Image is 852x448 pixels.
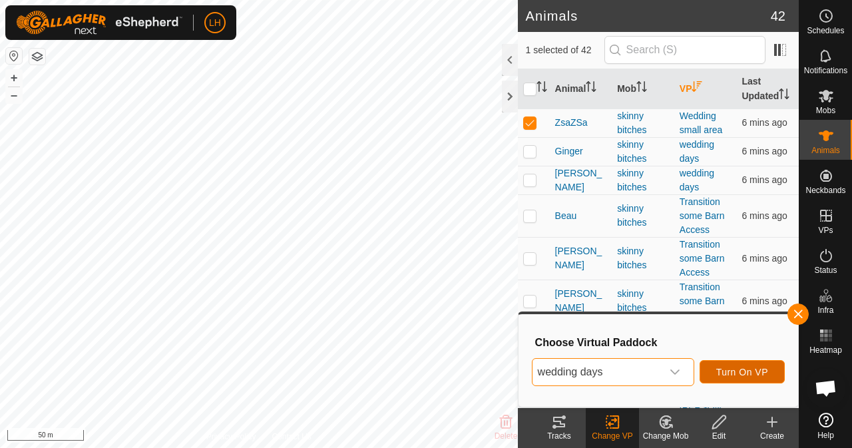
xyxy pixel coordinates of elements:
[617,166,669,194] div: skinny bitches
[736,69,799,109] th: Last Updated
[535,336,785,349] h3: Choose Virtual Paddock
[612,69,674,109] th: Mob
[617,109,669,137] div: skinny bitches
[532,430,586,442] div: Tracks
[817,431,834,439] span: Help
[818,226,833,234] span: VPs
[680,282,725,320] a: Transition some Barn Access
[662,359,688,385] div: dropdown trigger
[716,367,768,377] span: Turn On VP
[639,430,692,442] div: Change Mob
[804,67,847,75] span: Notifications
[532,359,662,385] span: wedding days
[742,146,787,156] span: 5 Sept 2025, 5:07 pm
[779,91,789,101] p-sorticon: Activate to sort
[6,48,22,64] button: Reset Map
[692,430,745,442] div: Edit
[586,83,596,94] p-sorticon: Activate to sort
[550,69,612,109] th: Animal
[555,408,572,422] span: Brie
[742,210,787,221] span: 5 Sept 2025, 5:08 pm
[555,166,607,194] span: [PERSON_NAME]
[16,11,182,35] img: Gallagher Logo
[206,431,256,443] a: Privacy Policy
[807,27,844,35] span: Schedules
[814,266,837,274] span: Status
[692,83,702,94] p-sorticon: Activate to sort
[680,239,725,278] a: Transition some Barn Access
[29,49,45,65] button: Map Layers
[771,6,785,26] span: 42
[586,430,639,442] div: Change VP
[680,139,714,164] a: wedding days
[806,368,846,408] a: Open chat
[555,144,583,158] span: Ginger
[742,174,787,185] span: 5 Sept 2025, 5:07 pm
[811,146,840,154] span: Animals
[209,16,221,30] span: LH
[617,287,669,315] div: skinny bitches
[816,107,835,114] span: Mobs
[680,168,714,192] a: wedding days
[6,87,22,103] button: –
[799,407,852,445] a: Help
[674,69,737,109] th: VP
[6,70,22,86] button: +
[617,202,669,230] div: skinny bitches
[742,117,787,128] span: 5 Sept 2025, 5:07 pm
[617,244,669,272] div: skinny bitches
[272,431,311,443] a: Contact Us
[555,244,607,272] span: [PERSON_NAME]
[617,138,669,166] div: skinny bitches
[526,43,604,57] span: 1 selected of 42
[555,116,588,130] span: ZsaZSa
[700,360,785,383] button: Turn On VP
[604,36,765,64] input: Search (S)
[745,430,799,442] div: Create
[536,83,547,94] p-sorticon: Activate to sort
[817,306,833,314] span: Infra
[742,253,787,264] span: 5 Sept 2025, 5:08 pm
[636,83,647,94] p-sorticon: Activate to sort
[805,186,845,194] span: Neckbands
[526,8,771,24] h2: Animals
[742,296,787,306] span: 5 Sept 2025, 5:08 pm
[555,287,607,315] span: [PERSON_NAME]
[809,346,842,354] span: Heatmap
[680,196,725,235] a: Transition some Barn Access
[680,111,723,135] a: Wedding small area
[555,209,577,223] span: Beau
